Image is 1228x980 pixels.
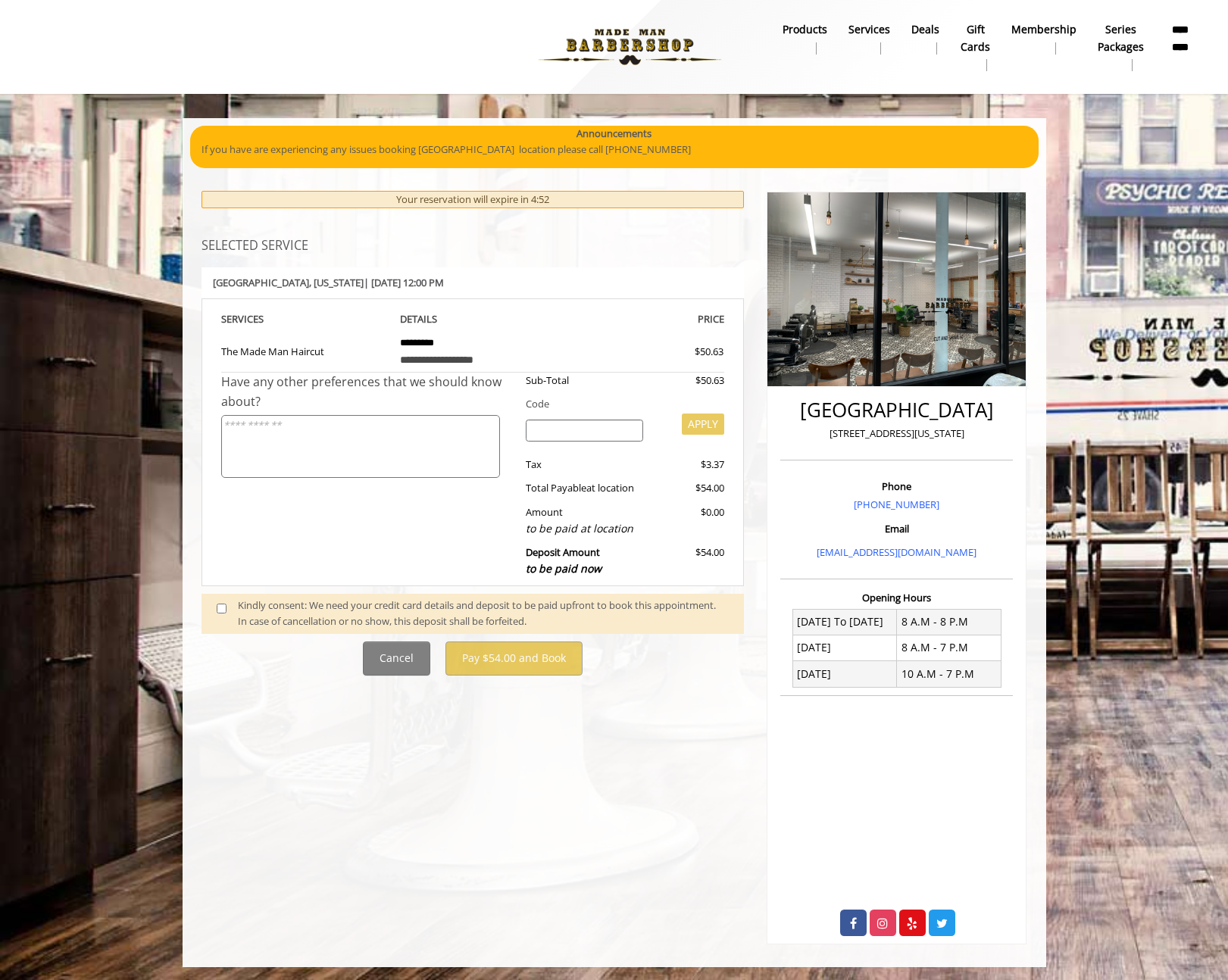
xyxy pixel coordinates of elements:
div: $50.63 [640,344,723,360]
span: , [US_STATE] [309,276,364,289]
a: MembershipMembership [1001,19,1087,58]
b: Announcements [577,126,651,142]
h2: [GEOGRAPHIC_DATA] [784,399,1009,421]
h3: Phone [784,481,1009,492]
div: Total Payable [514,480,655,496]
td: [DATE] To [DATE] [792,609,897,635]
b: Services [848,21,890,38]
div: $54.00 [655,480,724,496]
div: Tax [514,457,655,473]
a: [EMAIL_ADDRESS][DOMAIN_NAME] [817,545,976,559]
span: S [258,312,264,326]
td: 8 A.M - 7 P.M [897,635,1001,660]
div: Kindly consent: We need your credit card details and deposit to be paid upfront to book this appo... [238,598,729,629]
b: gift cards [961,21,990,55]
b: Deposit Amount [526,545,602,576]
td: [DATE] [792,661,897,687]
div: $50.63 [655,373,724,389]
p: If you have are experiencing any issues booking [GEOGRAPHIC_DATA] location please call [PHONE_NUM... [202,142,1027,158]
button: Cancel [363,641,430,676]
span: to be paid now [526,561,602,576]
h3: Email [784,523,1009,534]
div: to be paid at location [526,520,643,537]
a: Series packagesSeries packages [1087,19,1155,75]
b: Deals [911,21,939,38]
td: The Made Man Haircut [221,328,389,373]
th: SERVICE [221,311,389,328]
span: at location [586,481,634,495]
b: [GEOGRAPHIC_DATA] | [DATE] 12:00 PM [213,276,444,289]
div: Have any other preferences that we should know about? [221,373,515,411]
b: products [783,21,827,38]
img: Made Man Barbershop logo [526,5,734,89]
h3: SELECTED SERVICE [202,239,745,253]
button: Pay $54.00 and Book [445,641,583,676]
div: Amount [514,504,655,537]
div: Code [514,396,724,412]
a: Gift cardsgift cards [950,19,1001,75]
div: Sub-Total [514,373,655,389]
h3: Opening Hours [780,592,1013,603]
div: Your reservation will expire in 4:52 [202,191,745,208]
a: [PHONE_NUMBER] [854,498,939,511]
div: $0.00 [655,504,724,537]
a: Productsproducts [772,19,838,58]
div: $3.37 [655,457,724,473]
div: $54.00 [655,545,724,577]
td: [DATE] [792,635,897,660]
td: 10 A.M - 7 P.M [897,661,1001,687]
b: Membership [1011,21,1076,38]
th: PRICE [557,311,725,328]
td: 8 A.M - 8 P.M [897,609,1001,635]
a: DealsDeals [901,19,950,58]
th: DETAILS [389,311,557,328]
p: [STREET_ADDRESS][US_STATE] [784,426,1009,442]
a: ServicesServices [838,19,901,58]
button: APPLY [682,414,724,435]
b: Series packages [1098,21,1144,55]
